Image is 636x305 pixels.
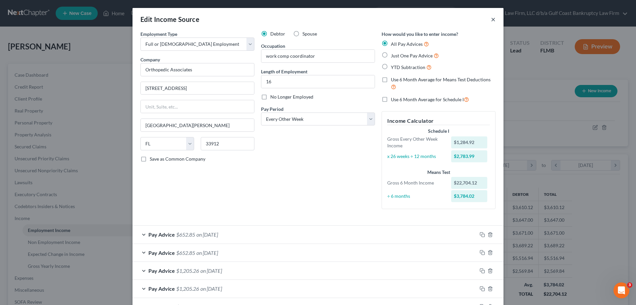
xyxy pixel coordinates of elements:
[141,82,254,95] input: Enter address...
[176,231,195,238] span: $652.85
[387,117,490,125] h5: Income Calculator
[200,285,222,292] span: on [DATE]
[302,31,317,37] span: Spouse
[387,128,490,134] div: Schedule I
[391,53,433,58] span: Just One Pay Advice
[261,42,285,49] label: Occupation
[491,15,496,23] button: ×
[384,193,448,199] div: ÷ 6 months
[384,153,448,160] div: x 26 weeks ÷ 12 months
[148,285,175,292] span: Pay Advice
[150,156,205,162] span: Save as Common Company
[627,282,632,288] span: 3
[141,119,254,131] input: Enter city...
[196,231,218,238] span: on [DATE]
[387,169,490,176] div: Means Test
[270,31,285,37] span: Debtor
[176,267,199,274] span: $1,205.26
[451,150,488,162] div: $2,783.99
[270,94,313,100] span: No Longer Employed
[382,31,458,38] label: How would you like to enter income?
[391,97,464,102] span: Use 6 Month Average for Schedule I
[200,267,222,274] span: on [DATE]
[391,77,491,82] span: Use 6 Month Average for Means Test Deductions
[148,267,175,274] span: Pay Advice
[261,75,375,88] input: ex: 2 years
[451,136,488,148] div: $1,284.92
[148,250,175,256] span: Pay Advice
[140,63,254,76] input: Search company by name...
[261,68,307,75] label: Length of Employment
[613,282,629,298] iframe: Intercom live chat
[384,180,448,186] div: Gross 6 Month Income
[391,41,423,47] span: All Pay Advices
[176,250,195,256] span: $652.85
[140,15,199,24] div: Edit Income Source
[140,31,177,37] span: Employment Type
[201,137,254,150] input: Enter zip...
[196,250,218,256] span: on [DATE]
[140,57,160,62] span: Company
[261,50,375,62] input: --
[176,285,199,292] span: $1,205.26
[451,177,488,189] div: $22,704.12
[451,190,488,202] div: $3,784.02
[391,64,425,70] span: YTD Subtraction
[261,106,284,112] span: Pay Period
[141,100,254,113] input: Unit, Suite, etc...
[148,231,175,238] span: Pay Advice
[384,136,448,149] div: Gross Every Other Week Income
